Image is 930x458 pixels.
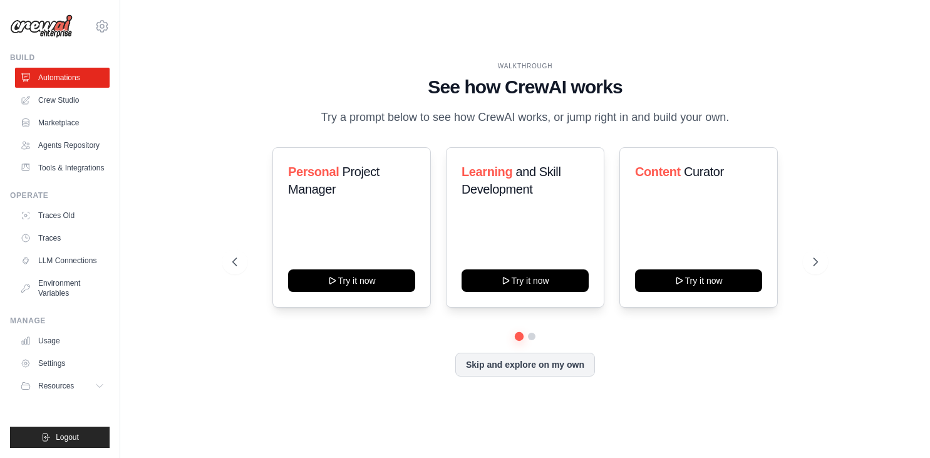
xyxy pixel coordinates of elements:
span: Logout [56,432,79,442]
h1: See how CrewAI works [232,76,818,98]
button: Try it now [462,269,589,292]
a: Marketplace [15,113,110,133]
button: Resources [15,376,110,396]
a: Automations [15,68,110,88]
a: Tools & Integrations [15,158,110,178]
button: Try it now [635,269,762,292]
a: Agents Repository [15,135,110,155]
span: Learning [462,165,512,179]
a: Settings [15,353,110,373]
div: Operate [10,190,110,200]
div: Build [10,53,110,63]
p: Try a prompt below to see how CrewAI works, or jump right in and build your own. [315,108,736,127]
a: Environment Variables [15,273,110,303]
span: Curator [684,165,724,179]
a: Traces Old [15,206,110,226]
a: Usage [15,331,110,351]
span: Personal [288,165,339,179]
span: Resources [38,381,74,391]
div: WALKTHROUGH [232,61,818,71]
div: Manage [10,316,110,326]
button: Try it now [288,269,415,292]
img: Logo [10,14,73,38]
a: LLM Connections [15,251,110,271]
span: and Skill Development [462,165,561,196]
button: Skip and explore on my own [455,353,595,377]
a: Crew Studio [15,90,110,110]
span: Content [635,165,681,179]
button: Logout [10,427,110,448]
span: Project Manager [288,165,380,196]
a: Traces [15,228,110,248]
